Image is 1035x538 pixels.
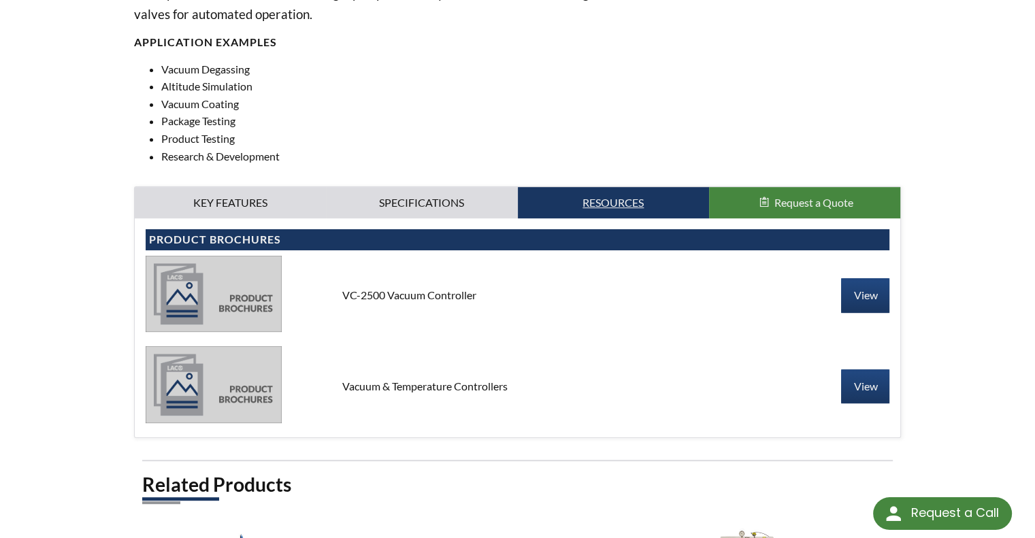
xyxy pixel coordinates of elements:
[331,288,704,303] div: VC-2500 Vacuum Controller
[331,379,704,394] div: Vacuum & Temperature Controllers
[142,472,893,497] h2: Related Products
[134,35,902,50] h4: APPLICATION EXAMPLES
[841,369,889,403] a: View
[135,187,326,218] a: Key Features
[910,497,998,528] div: Request a Call
[161,61,902,78] li: Vacuum Degassing
[841,278,889,312] a: View
[161,78,902,95] li: Altitude Simulation
[146,346,282,422] img: product_brochures-81b49242bb8394b31c113ade466a77c846893fb1009a796a1a03a1a1c57cbc37.jpg
[774,196,853,209] span: Request a Quote
[873,497,1012,530] div: Request a Call
[518,187,709,218] a: Resources
[161,130,902,148] li: Product Testing
[326,187,517,218] a: Specifications
[161,148,902,165] li: Research & Development
[161,95,902,113] li: Vacuum Coating
[883,503,904,524] img: round button
[149,233,887,247] h4: Product Brochures
[161,112,902,130] li: Package Testing
[146,256,282,332] img: product_brochures-81b49242bb8394b31c113ade466a77c846893fb1009a796a1a03a1a1c57cbc37.jpg
[709,187,900,218] button: Request a Quote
